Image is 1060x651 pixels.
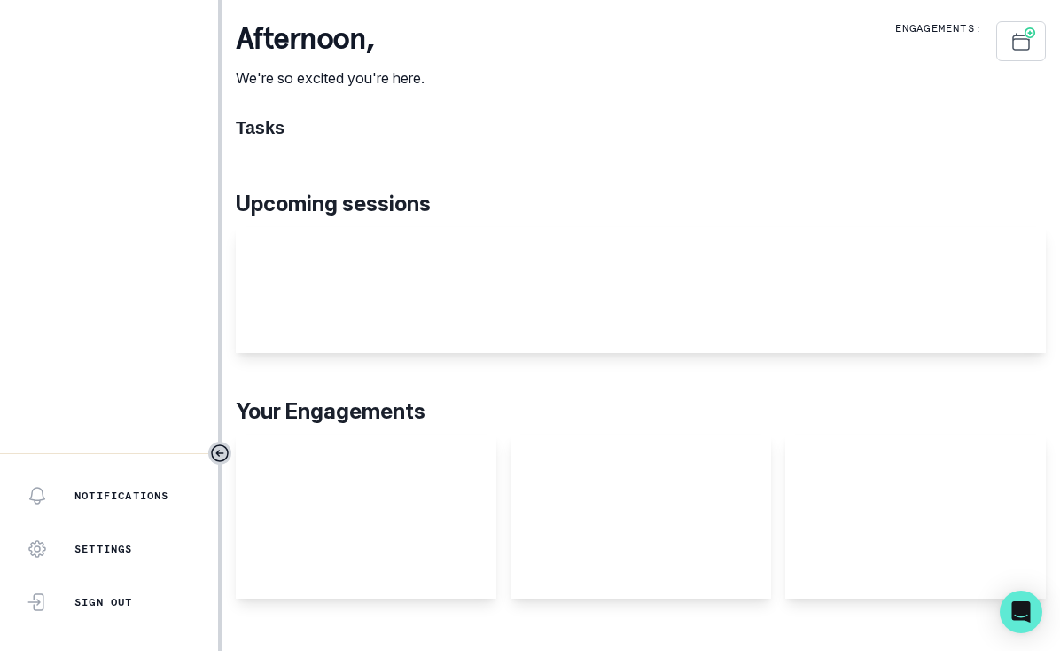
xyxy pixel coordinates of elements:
[1000,591,1042,633] div: Open Intercom Messenger
[74,595,133,609] p: Sign Out
[74,542,133,556] p: Settings
[236,396,1046,427] p: Your Engagements
[996,21,1046,61] button: Schedule Sessions
[236,21,425,57] p: afternoon ,
[236,117,1046,138] h1: Tasks
[236,188,1046,220] p: Upcoming sessions
[74,489,169,503] p: Notifications
[895,21,982,35] p: Engagements:
[208,442,231,465] button: Toggle sidebar
[236,67,425,89] p: We're so excited you're here.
